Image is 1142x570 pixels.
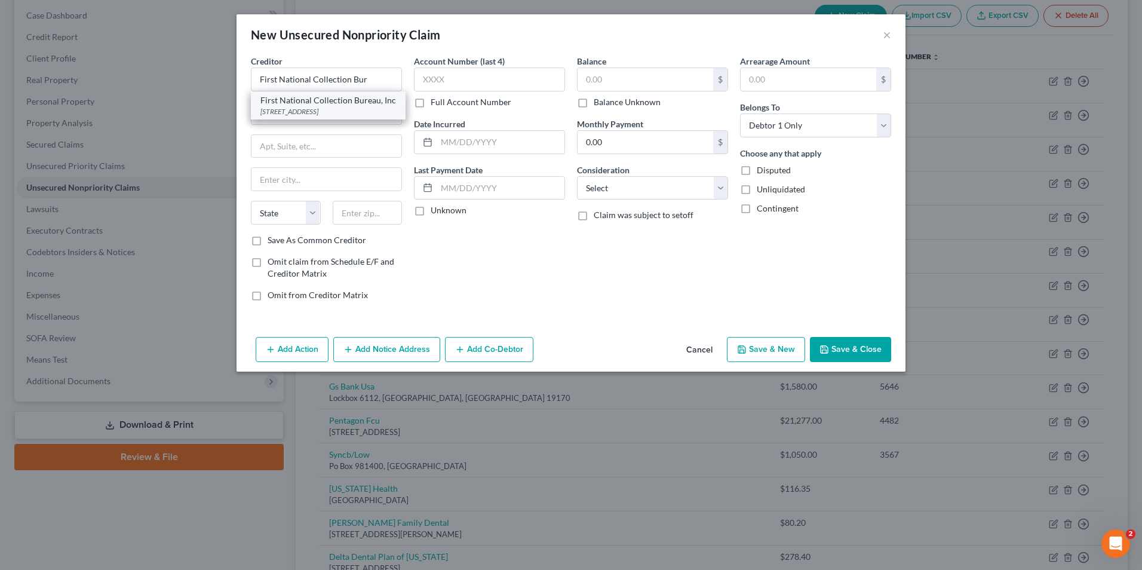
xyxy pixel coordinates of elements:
[256,337,329,362] button: Add Action
[414,118,465,130] label: Date Incurred
[437,131,564,154] input: MM/DD/YYYY
[437,177,564,200] input: MM/DD/YYYY
[876,68,891,91] div: $
[445,337,533,362] button: Add Co-Debtor
[713,131,727,154] div: $
[268,256,394,278] span: Omit claim from Schedule E/F and Creditor Matrix
[741,68,876,91] input: 0.00
[414,164,483,176] label: Last Payment Date
[757,165,791,175] span: Disputed
[268,290,368,300] span: Omit from Creditor Matrix
[594,96,661,108] label: Balance Unknown
[757,203,799,213] span: Contingent
[333,201,403,225] input: Enter zip...
[251,26,440,43] div: New Unsecured Nonpriority Claim
[268,234,366,246] label: Save As Common Creditor
[260,94,396,106] div: First National Collection Bureau, Inc
[727,337,805,362] button: Save & New
[740,147,821,160] label: Choose any that apply
[810,337,891,362] button: Save & Close
[740,55,810,68] label: Arrearage Amount
[578,68,713,91] input: 0.00
[1126,529,1135,539] span: 2
[740,102,780,112] span: Belongs To
[431,96,511,108] label: Full Account Number
[260,106,396,117] div: [STREET_ADDRESS]
[251,168,401,191] input: Enter city...
[251,56,283,66] span: Creditor
[431,204,466,216] label: Unknown
[577,164,630,176] label: Consideration
[251,135,401,158] input: Apt, Suite, etc...
[333,337,440,362] button: Add Notice Address
[594,210,693,220] span: Claim was subject to setoff
[414,55,505,68] label: Account Number (last 4)
[577,118,643,130] label: Monthly Payment
[677,338,722,362] button: Cancel
[757,184,805,194] span: Unliquidated
[578,131,713,154] input: 0.00
[713,68,727,91] div: $
[883,27,891,42] button: ×
[1101,529,1130,558] iframe: Intercom live chat
[251,68,402,91] input: Search creditor by name...
[577,55,606,68] label: Balance
[414,68,565,91] input: XXXX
